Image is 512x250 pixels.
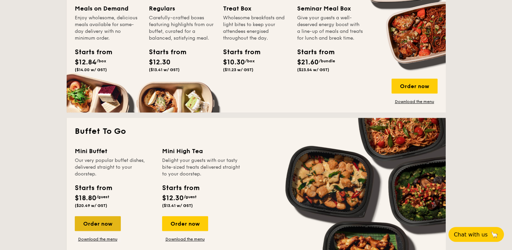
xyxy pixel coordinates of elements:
div: Mini High Tea [162,146,241,156]
a: Download the menu [392,99,438,104]
span: $21.60 [297,58,319,66]
span: $18.80 [75,194,96,202]
span: $12.30 [162,194,184,202]
div: Order now [392,79,438,93]
span: Chat with us [454,231,488,238]
div: Our very popular buffet dishes, delivered straight to your doorstep. [75,157,154,178]
div: Order now [162,216,208,231]
div: Delight your guests with our tasty bite-sized treats delivered straight to your doorstep. [162,157,241,178]
h2: Buffet To Go [75,126,438,137]
span: ($13.41 w/ GST) [149,67,180,72]
span: /bundle [319,59,335,63]
span: /guest [184,194,197,199]
span: 🦙 [490,231,498,238]
div: Starts from [223,47,253,57]
span: ($11.23 w/ GST) [223,67,253,72]
div: Starts from [297,47,328,57]
div: Mini Buffet [75,146,154,156]
div: Carefully-crafted boxes featuring highlights from our buffet, curated for a balanced, satisfying ... [149,15,215,42]
div: Treat Box [223,4,289,13]
div: Give your guests a well-deserved energy boost with a line-up of meals and treats for lunch and br... [297,15,363,42]
div: Starts from [75,183,112,193]
span: ($13.41 w/ GST) [162,203,193,208]
div: Enjoy wholesome, delicious meals available for same-day delivery with no minimum order. [75,15,141,42]
span: $12.84 [75,58,96,66]
div: Seminar Meal Box [297,4,363,13]
div: Meals on Demand [75,4,141,13]
div: Order now [75,216,121,231]
a: Download the menu [75,236,121,242]
span: $10.30 [223,58,245,66]
a: Download the menu [162,236,208,242]
div: Starts from [162,183,199,193]
div: Starts from [75,47,105,57]
span: /box [96,59,106,63]
span: $12.30 [149,58,171,66]
span: ($14.00 w/ GST) [75,67,107,72]
div: Starts from [149,47,179,57]
span: ($20.49 w/ GST) [75,203,107,208]
div: Wholesome breakfasts and light bites to keep your attendees energised throughout the day. [223,15,289,42]
span: /guest [96,194,109,199]
span: ($23.54 w/ GST) [297,67,329,72]
button: Chat with us🦙 [448,227,504,242]
div: Regulars [149,4,215,13]
span: /box [245,59,255,63]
